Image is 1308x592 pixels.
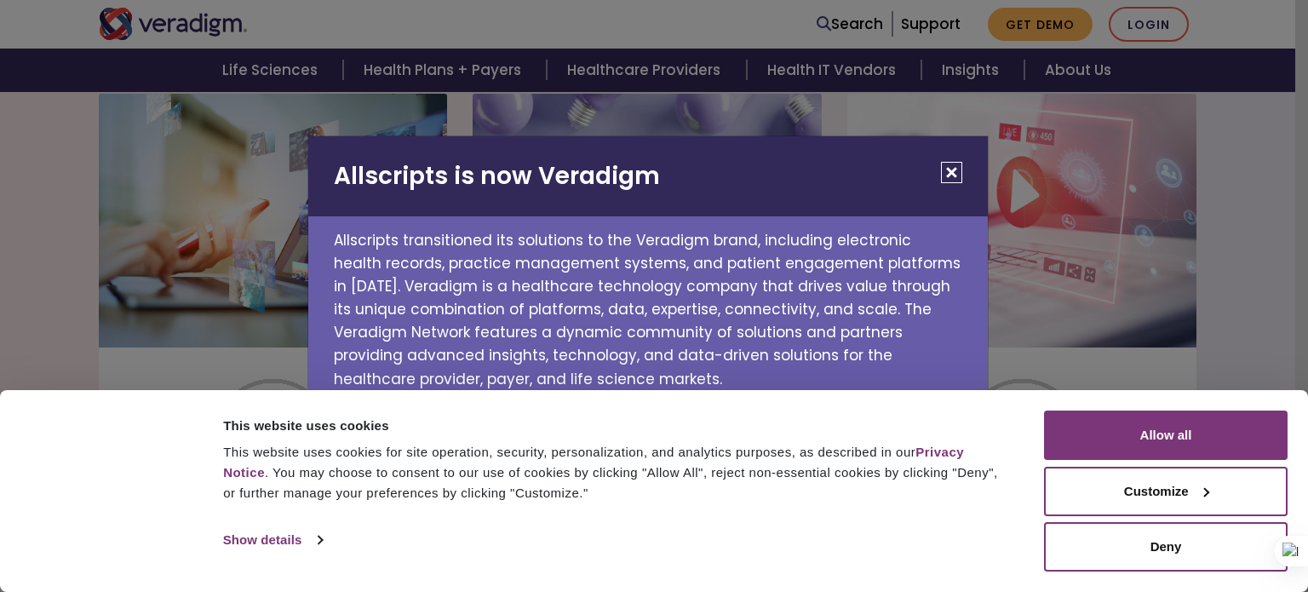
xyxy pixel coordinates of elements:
[308,136,988,216] h2: Allscripts is now Veradigm
[941,162,962,183] button: Close
[223,527,322,553] a: Show details
[223,416,1006,436] div: This website uses cookies
[223,442,1006,503] div: This website uses cookies for site operation, security, personalization, and analytics purposes, ...
[308,216,988,391] p: Allscripts transitioned its solutions to the Veradigm brand, including electronic health records,...
[1044,411,1288,460] button: Allow all
[1044,522,1288,572] button: Deny
[1044,467,1288,516] button: Customize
